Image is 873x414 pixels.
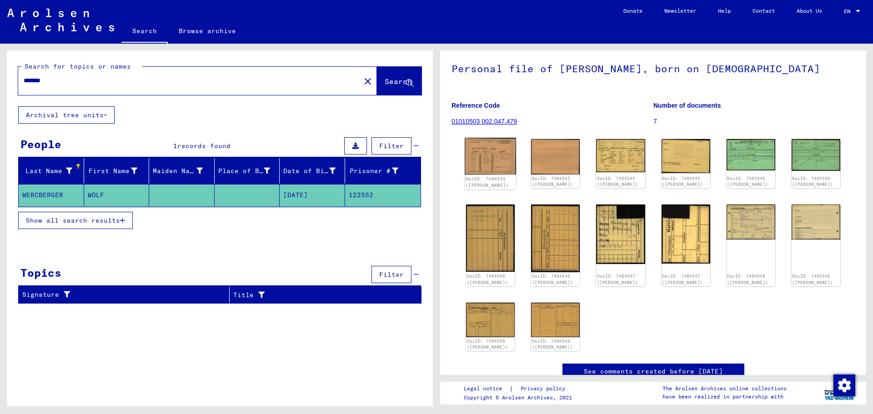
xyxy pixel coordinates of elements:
a: DocID: 7404546 ([PERSON_NAME]) [467,274,508,285]
div: Maiden Name [153,166,203,176]
a: DocID: 7404545 ([PERSON_NAME]) [792,176,833,187]
a: DocID: 7404546 ([PERSON_NAME]) [532,274,573,285]
a: DocID: 7404545 ([PERSON_NAME]) [727,176,768,187]
div: First Name [88,166,138,176]
a: DocID: 7404549 ([PERSON_NAME]) [467,339,508,350]
img: 001.jpg [727,139,775,170]
img: 002.jpg [531,303,580,338]
img: Zustimmung ändern [833,374,855,396]
div: Signature [22,290,222,299]
img: 002.jpg [531,205,580,272]
img: 002.jpg [662,205,710,264]
img: yv_logo.png [823,381,857,404]
img: 002.jpg [531,139,580,175]
mat-cell: [DATE] [280,184,345,206]
a: DocID: 7404547 ([PERSON_NAME]) [662,274,703,285]
div: Last Name [22,164,84,178]
a: Legal notice [464,384,509,394]
mat-header-cell: Place of Birth [215,158,280,184]
img: 001.jpg [596,139,645,172]
mat-select-trigger: EN [844,8,850,15]
div: Date of Birth [283,164,347,178]
a: DocID: 7404543 ([PERSON_NAME]) [532,176,573,187]
div: Topics [20,264,61,281]
a: DocID: 7404544 ([PERSON_NAME]) [597,176,638,187]
img: Arolsen_neg.svg [7,9,114,31]
span: 1 [173,142,177,150]
b: Reference Code [452,102,500,109]
mat-header-cell: Last Name [19,158,84,184]
button: Filter [371,266,411,283]
img: 001.jpg [596,205,645,264]
span: records found [177,142,231,150]
p: 7 [653,117,855,126]
a: DocID: 7404547 ([PERSON_NAME]) [597,274,638,285]
div: | [464,384,576,394]
mat-label: Search for topics or names [25,62,131,70]
mat-cell: WERCBERGER [19,184,84,206]
div: Signature [22,288,231,302]
button: Search [377,67,421,95]
button: Show all search results [18,212,133,229]
mat-header-cell: Prisoner # [345,158,421,184]
div: Maiden Name [153,164,214,178]
div: Date of Birth [283,166,336,176]
mat-header-cell: First Name [84,158,150,184]
p: have been realized in partnership with [662,393,787,401]
a: Privacy policy [513,384,576,394]
img: 001.jpg [466,205,515,271]
a: Browse archive [168,20,247,42]
a: 01010503 002.047.479 [452,118,517,125]
a: DocID: 7404543 ([PERSON_NAME]) [466,176,509,188]
span: Search [385,77,412,86]
div: Place of Birth [218,164,282,178]
a: DocID: 7404548 ([PERSON_NAME]) [727,274,768,285]
img: 001.jpg [465,138,516,175]
span: Filter [379,270,404,279]
button: Clear [359,72,377,90]
a: DocID: 7404544 ([PERSON_NAME]) [662,176,703,187]
div: Prisoner # [349,166,399,176]
p: Copyright © Arolsen Archives, 2021 [464,394,576,402]
div: People [20,136,61,152]
div: Place of Birth [218,166,271,176]
img: 001.jpg [727,205,775,239]
div: Title [233,288,412,302]
a: See comments created before [DATE] [584,367,723,376]
h1: Personal file of [PERSON_NAME], born on [DEMOGRAPHIC_DATA] [452,48,855,88]
span: Show all search results [26,216,120,224]
p: The Arolsen Archives online collections [662,384,787,393]
mat-header-cell: Maiden Name [149,158,215,184]
div: Last Name [22,166,72,176]
div: Prisoner # [349,164,410,178]
mat-cell: 122552 [345,184,421,206]
img: 002.jpg [662,139,710,173]
mat-icon: close [362,76,373,87]
a: DocID: 7404548 ([PERSON_NAME]) [792,274,833,285]
div: Title [233,290,403,300]
img: 002.jpg [792,139,840,171]
button: Archival tree units [18,106,115,124]
div: First Name [88,164,149,178]
b: Number of documents [653,102,721,109]
img: 002.jpg [792,205,840,239]
mat-cell: WOLF [84,184,150,206]
a: Search [121,20,168,44]
a: DocID: 7404549 ([PERSON_NAME]) [532,339,573,350]
button: Filter [371,137,411,155]
mat-header-cell: Date of Birth [280,158,345,184]
img: 001.jpg [466,303,515,338]
span: Filter [379,142,404,150]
